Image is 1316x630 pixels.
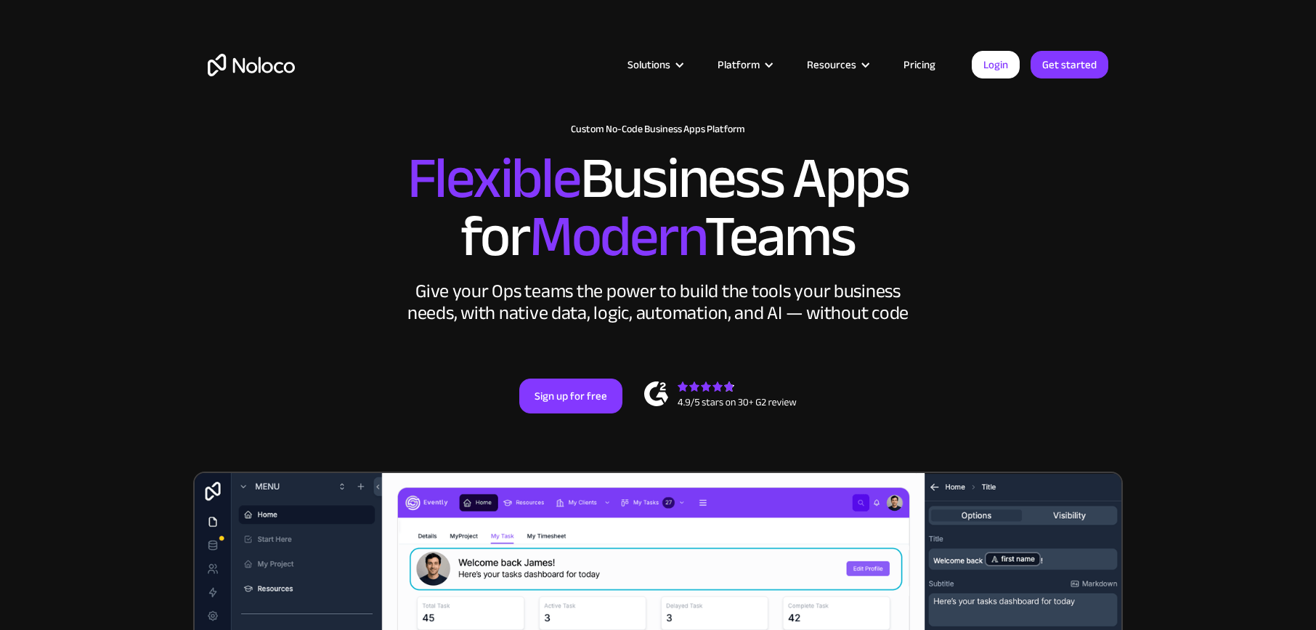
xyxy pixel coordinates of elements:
[407,124,580,233] span: Flexible
[208,150,1108,266] h2: Business Apps for Teams
[519,379,622,413] a: Sign up for free
[1031,51,1108,78] a: Get started
[789,55,885,74] div: Resources
[972,51,1020,78] a: Login
[627,55,670,74] div: Solutions
[609,55,699,74] div: Solutions
[885,55,954,74] a: Pricing
[208,54,295,76] a: home
[807,55,856,74] div: Resources
[404,280,912,324] div: Give your Ops teams the power to build the tools your business needs, with native data, logic, au...
[529,182,704,291] span: Modern
[718,55,760,74] div: Platform
[699,55,789,74] div: Platform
